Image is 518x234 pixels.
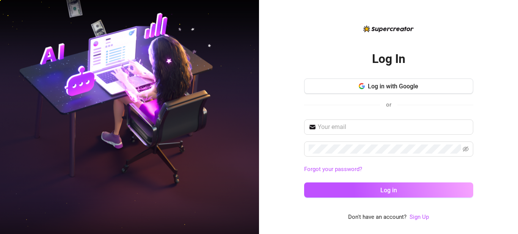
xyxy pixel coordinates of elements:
img: logo-BBDzfeDw.svg [363,25,414,32]
a: Sign Up [410,214,429,220]
input: Your email [318,122,469,132]
span: or [386,101,391,108]
span: eye-invisible [463,146,469,152]
button: Log in [304,182,473,198]
span: Don't have an account? [348,213,407,222]
span: Log in [380,187,397,194]
a: Forgot your password? [304,166,362,173]
h2: Log In [372,51,405,67]
span: Log in with Google [368,83,418,90]
button: Log in with Google [304,79,473,94]
a: Sign Up [410,213,429,222]
a: Forgot your password? [304,165,473,174]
